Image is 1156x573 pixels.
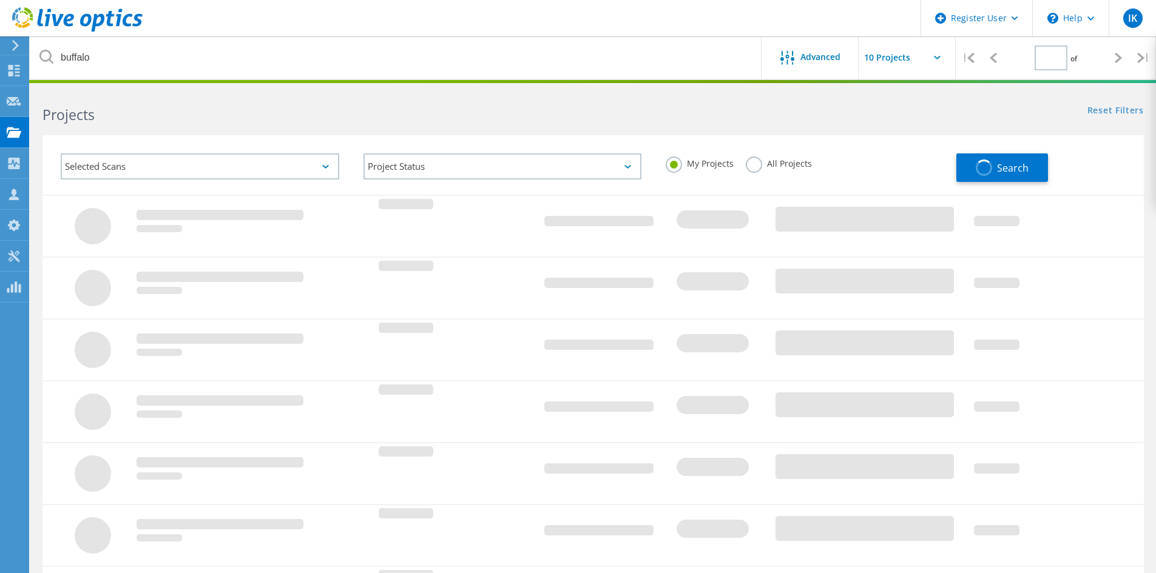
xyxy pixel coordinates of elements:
[666,156,734,168] label: My Projects
[1047,13,1058,24] svg: \n
[956,153,1048,182] button: Search
[1131,36,1156,79] div: |
[1070,53,1077,64] span: of
[1087,106,1144,116] a: Reset Filters
[42,105,95,124] b: Projects
[800,53,840,61] span: Advanced
[30,36,762,79] input: Search projects by name, owner, ID, company, etc
[1128,13,1137,23] span: IK
[61,153,339,179] div: Selected Scans
[956,36,981,79] div: |
[363,153,642,179] div: Project Status
[746,156,812,168] label: All Projects
[12,25,143,34] a: Live Optics Dashboard
[997,161,1029,175] span: Search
